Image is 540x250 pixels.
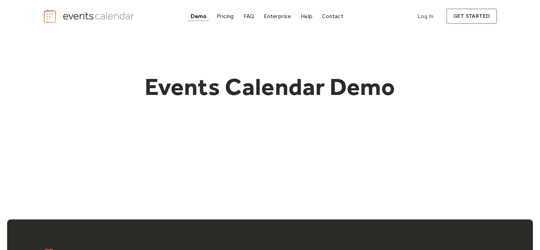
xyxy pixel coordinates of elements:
a: Log In [410,9,441,24]
a: Help [298,11,315,21]
a: Enterprise [261,11,294,21]
div: Contact [322,14,343,18]
div: Enterprise [264,14,291,18]
div: Pricing [217,14,234,18]
a: Contact [319,11,346,21]
a: Demo [188,11,210,21]
div: Help [301,14,312,18]
div: FAQ [244,14,255,18]
a: FAQ [241,11,257,21]
div: Demo [191,14,207,18]
h1: Events Calendar Demo [134,72,407,101]
a: home [43,9,137,23]
a: Pricing [214,11,237,21]
a: get started [446,9,497,24]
